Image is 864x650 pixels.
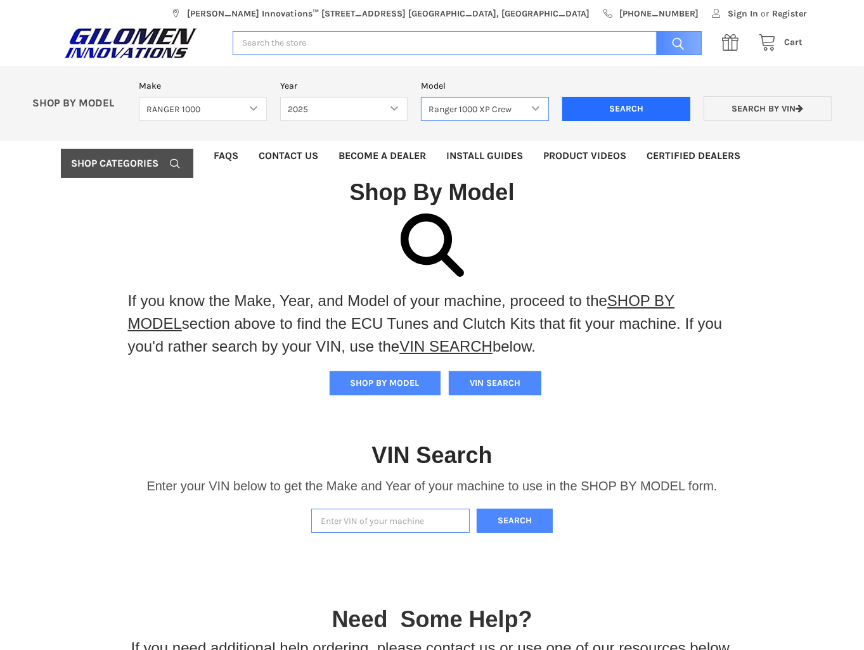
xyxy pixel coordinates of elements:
a: Become a Dealer [328,141,436,170]
span: Cart [785,37,803,48]
p: Enter your VIN below to get the Make and Year of your machine to use in the SHOP BY MODEL form. [146,476,717,495]
a: Contact Us [248,141,328,170]
a: Install Guides [436,141,533,170]
label: Year [280,79,408,92]
a: GILOMEN INNOVATIONS [61,27,219,59]
input: Search [562,97,690,121]
a: SHOP BY MODEL [128,292,675,332]
p: If you know the Make, Year, and Model of your machine, proceed to the section above to find the E... [128,290,737,358]
p: Need Some Help? [332,602,532,637]
a: VIN SEARCH [399,338,493,355]
a: Product Videos [533,141,636,170]
a: Search by VIN [704,96,832,121]
button: VIN SEARCH [449,371,541,395]
span: [PHONE_NUMBER] [619,7,699,20]
label: Model [421,79,549,92]
label: Make [139,79,267,92]
span: [PERSON_NAME] Innovations™ [STREET_ADDRESS] [GEOGRAPHIC_DATA], [GEOGRAPHIC_DATA] [187,7,590,20]
input: Search [650,31,702,56]
button: Search [477,509,553,533]
p: SHOP BY MODEL [26,97,132,110]
img: GILOMEN INNOVATIONS [61,27,200,59]
input: Search the store [233,31,701,56]
h1: VIN Search [371,441,492,469]
a: FAQs [203,141,248,170]
span: Sign In [728,7,759,20]
h1: Shop By Model [61,178,803,207]
a: Certified Dealers [636,141,751,170]
input: Enter VIN of your machine [311,509,470,533]
a: Shop Categories [61,149,193,178]
a: Cart [752,35,803,51]
button: SHOP BY MODEL [330,371,441,395]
